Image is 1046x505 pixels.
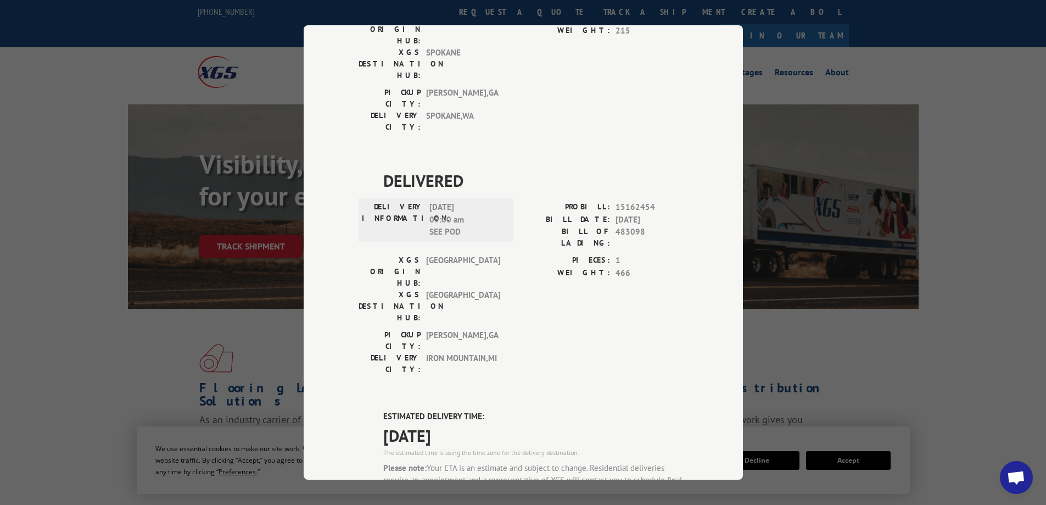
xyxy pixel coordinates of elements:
[426,12,500,47] span: [GEOGRAPHIC_DATA]
[426,47,500,81] span: SPOKANE
[523,214,610,226] label: BILL DATE:
[616,226,688,249] span: 483098
[383,410,688,423] label: ESTIMATED DELIVERY TIME:
[616,254,688,267] span: 1
[616,214,688,226] span: [DATE]
[362,201,424,238] label: DELIVERY INFORMATION:
[616,25,688,37] span: 215
[383,168,688,193] span: DELIVERED
[383,423,688,448] span: [DATE]
[426,329,500,352] span: [PERSON_NAME] , GA
[383,463,427,473] strong: Please note:
[426,110,500,133] span: SPOKANE , WA
[426,289,500,324] span: [GEOGRAPHIC_DATA]
[426,254,500,289] span: [GEOGRAPHIC_DATA]
[359,47,421,81] label: XGS DESTINATION HUB:
[523,201,610,214] label: PROBILL:
[616,201,688,214] span: 15162454
[359,87,421,110] label: PICKUP CITY:
[383,448,688,458] div: The estimated time is using the time zone for the delivery destination.
[426,352,500,375] span: IRON MOUNTAIN , MI
[429,201,504,238] span: [DATE] 09:00 am SEE POD
[359,110,421,133] label: DELIVERY CITY:
[359,289,421,324] label: XGS DESTINATION HUB:
[383,462,688,500] div: Your ETA is an estimate and subject to change. Residential deliveries require an appointment and ...
[523,25,610,37] label: WEIGHT:
[359,329,421,352] label: PICKUP CITY:
[426,87,500,110] span: [PERSON_NAME] , GA
[359,254,421,289] label: XGS ORIGIN HUB:
[359,12,421,47] label: XGS ORIGIN HUB:
[1000,461,1033,494] div: Open chat
[616,267,688,280] span: 466
[523,254,610,267] label: PIECES:
[523,226,610,249] label: BILL OF LADING:
[523,267,610,280] label: WEIGHT:
[359,352,421,375] label: DELIVERY CITY:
